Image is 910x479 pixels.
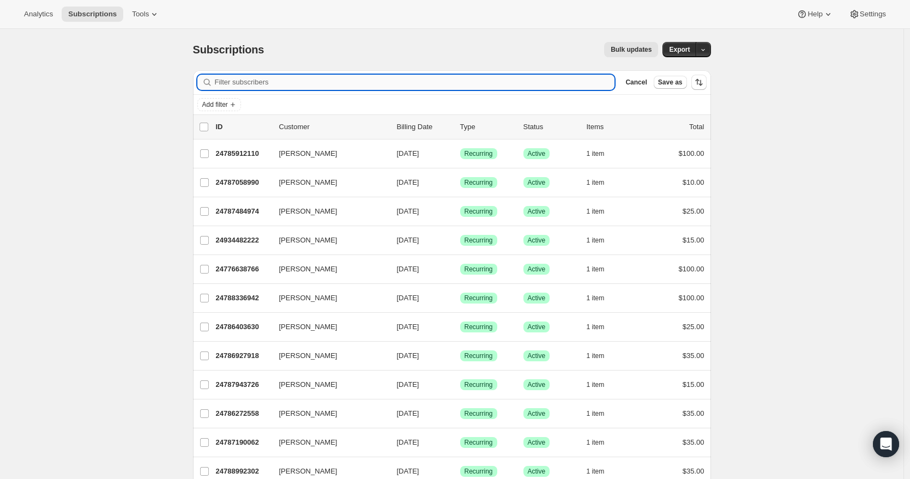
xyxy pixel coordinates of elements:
[465,294,493,302] span: Recurring
[132,10,149,19] span: Tools
[523,122,578,132] p: Status
[587,146,617,161] button: 1 item
[465,207,493,216] span: Recurring
[273,405,382,422] button: [PERSON_NAME]
[216,350,270,361] p: 24786927918
[202,100,228,109] span: Add filter
[528,438,546,447] span: Active
[216,348,704,363] div: 24786927918[PERSON_NAME][DATE]SuccessRecurringSuccessActive1 item$35.00
[683,351,704,360] span: $35.00
[216,379,270,390] p: 24787943726
[621,76,651,89] button: Cancel
[397,265,419,273] span: [DATE]
[216,122,270,132] p: ID
[669,45,690,54] span: Export
[807,10,822,19] span: Help
[279,379,338,390] span: [PERSON_NAME]
[587,122,641,132] div: Items
[658,78,683,87] span: Save as
[279,350,338,361] span: [PERSON_NAME]
[683,438,704,446] span: $35.00
[216,408,270,419] p: 24786272558
[216,233,704,248] div: 24934482222[PERSON_NAME][DATE]SuccessRecurringSuccessActive1 item$15.00
[397,149,419,157] span: [DATE]
[587,149,605,158] span: 1 item
[460,122,515,132] div: Type
[683,380,704,389] span: $15.00
[279,206,338,217] span: [PERSON_NAME]
[465,149,493,158] span: Recurring
[279,293,338,304] span: [PERSON_NAME]
[397,122,451,132] p: Billing Date
[679,294,704,302] span: $100.00
[465,409,493,418] span: Recurring
[587,406,617,421] button: 1 item
[679,149,704,157] span: $100.00
[17,7,59,22] button: Analytics
[193,44,264,56] span: Subscriptions
[587,435,617,450] button: 1 item
[216,122,704,132] div: IDCustomerBilling DateTypeStatusItemsTotal
[62,7,123,22] button: Subscriptions
[215,75,615,90] input: Filter subscribers
[683,236,704,244] span: $15.00
[790,7,840,22] button: Help
[216,148,270,159] p: 24785912110
[216,262,704,277] div: 24776638766[PERSON_NAME][DATE]SuccessRecurringSuccessActive1 item$100.00
[279,177,338,188] span: [PERSON_NAME]
[611,45,652,54] span: Bulk updates
[587,236,605,245] span: 1 item
[587,178,605,187] span: 1 item
[587,348,617,363] button: 1 item
[273,289,382,307] button: [PERSON_NAME]
[873,431,899,457] div: Open Intercom Messenger
[662,42,696,57] button: Export
[587,464,617,479] button: 1 item
[587,323,605,331] span: 1 item
[279,322,338,332] span: [PERSON_NAME]
[273,203,382,220] button: [PERSON_NAME]
[197,98,241,111] button: Add filter
[216,206,270,217] p: 24787484974
[273,145,382,162] button: [PERSON_NAME]
[216,437,270,448] p: 24787190062
[860,10,886,19] span: Settings
[279,408,338,419] span: [PERSON_NAME]
[587,409,605,418] span: 1 item
[587,377,617,392] button: 1 item
[587,290,617,306] button: 1 item
[465,380,493,389] span: Recurring
[279,148,338,159] span: [PERSON_NAME]
[683,207,704,215] span: $25.00
[528,236,546,245] span: Active
[683,178,704,186] span: $10.00
[465,467,493,476] span: Recurring
[273,434,382,451] button: [PERSON_NAME]
[528,294,546,302] span: Active
[273,347,382,365] button: [PERSON_NAME]
[279,466,338,477] span: [PERSON_NAME]
[587,438,605,447] span: 1 item
[465,178,493,187] span: Recurring
[216,290,704,306] div: 24788336942[PERSON_NAME][DATE]SuccessRecurringSuccessActive1 item$100.00
[528,149,546,158] span: Active
[216,235,270,246] p: 24934482222
[397,178,419,186] span: [DATE]
[216,146,704,161] div: 24785912110[PERSON_NAME][DATE]SuccessRecurringSuccessActive1 item$100.00
[528,409,546,418] span: Active
[587,380,605,389] span: 1 item
[528,467,546,476] span: Active
[528,207,546,216] span: Active
[216,204,704,219] div: 24787484974[PERSON_NAME][DATE]SuccessRecurringSuccessActive1 item$25.00
[528,380,546,389] span: Active
[279,437,338,448] span: [PERSON_NAME]
[279,122,388,132] p: Customer
[216,322,270,332] p: 24786403630
[689,122,704,132] p: Total
[397,207,419,215] span: [DATE]
[397,323,419,331] span: [DATE]
[528,178,546,187] span: Active
[465,351,493,360] span: Recurring
[465,323,493,331] span: Recurring
[397,438,419,446] span: [DATE]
